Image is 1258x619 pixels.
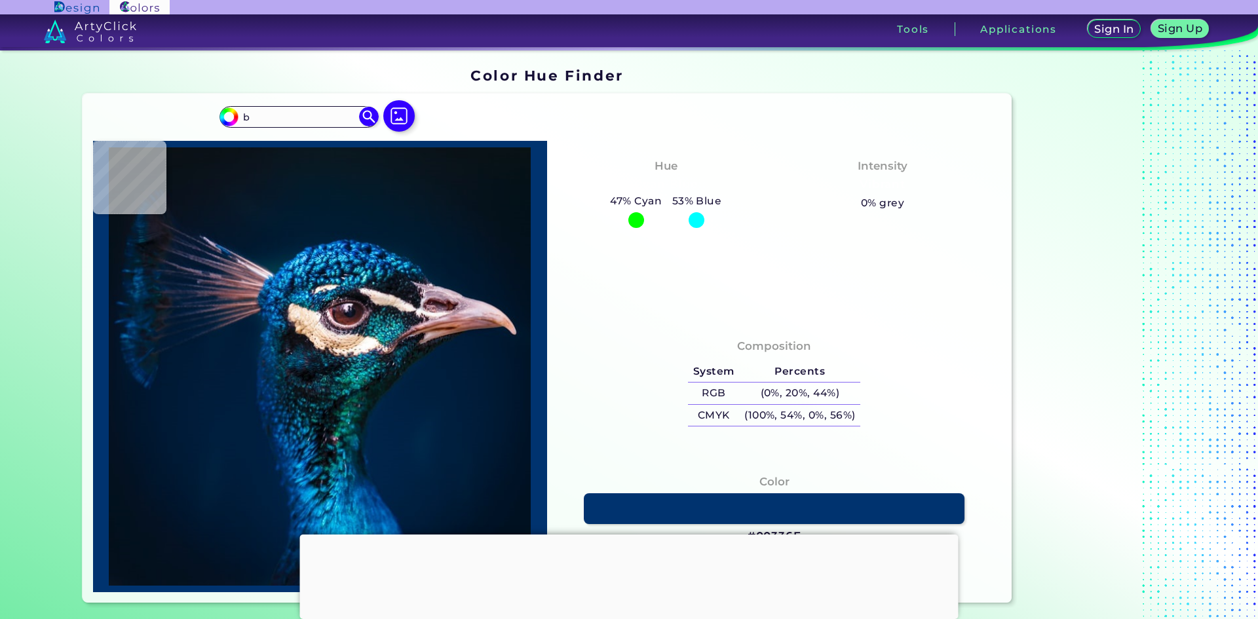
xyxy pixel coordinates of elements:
[980,24,1057,34] h3: Applications
[688,405,739,426] h5: CMYK
[737,337,811,356] h4: Composition
[1090,21,1138,37] a: Sign In
[1154,21,1206,37] a: Sign Up
[688,383,739,404] h5: RGB
[359,107,379,126] img: icon search
[44,20,136,43] img: logo_artyclick_colors_white.svg
[1017,63,1181,608] iframe: Advertisement
[100,147,541,586] img: img_pavlin.jpg
[655,157,677,176] h4: Hue
[238,108,360,126] input: type color..
[54,1,98,14] img: ArtyClick Design logo
[739,361,860,383] h5: Percents
[854,177,911,193] h3: Vibrant
[858,157,907,176] h4: Intensity
[1160,24,1200,33] h5: Sign Up
[383,100,415,132] img: icon picture
[688,361,739,383] h5: System
[470,66,623,85] h1: Color Hue Finder
[759,472,790,491] h4: Color
[861,195,904,212] h5: 0% grey
[667,193,727,210] h5: 53% Blue
[1096,24,1132,34] h5: Sign In
[629,177,703,193] h3: Cyan-Blue
[739,405,860,426] h5: (100%, 54%, 0%, 56%)
[739,383,860,404] h5: (0%, 20%, 44%)
[605,193,667,210] h5: 47% Cyan
[300,535,959,616] iframe: Advertisement
[748,529,801,544] h3: #00336F
[897,24,929,34] h3: Tools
